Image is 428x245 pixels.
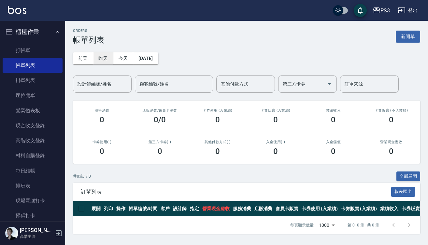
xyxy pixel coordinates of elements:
[378,201,400,216] th: 業績收入
[389,147,393,156] h3: 0
[396,33,420,39] a: 新開單
[73,52,93,64] button: 前天
[312,140,355,144] h2: 入金儲值
[370,4,392,17] button: PS3
[196,140,239,144] h2: 其他付款方式(-)
[3,118,63,133] a: 現金收支登錄
[81,140,123,144] h2: 卡券使用(-)
[380,7,390,15] div: PS3
[158,147,162,156] h3: 0
[3,148,63,163] a: 材料自購登錄
[215,115,220,124] h3: 0
[354,4,367,17] button: save
[81,108,123,113] h3: 服務消費
[231,201,253,216] th: 服務消費
[312,108,355,113] h2: 業績收入
[159,201,171,216] th: 客戶
[115,201,127,216] th: 操作
[100,147,104,156] h3: 0
[254,140,297,144] h2: 入金使用(-)
[348,222,379,228] p: 第 0–0 筆 共 0 筆
[274,201,300,216] th: 會員卡販賣
[93,52,113,64] button: 昨天
[3,103,63,118] a: 營業儀表板
[3,73,63,88] a: 掛單列表
[391,188,415,195] a: 報表匯出
[3,208,63,223] a: 掃碼打卡
[3,133,63,148] a: 高階收支登錄
[196,108,239,113] h2: 卡券使用 (入業績)
[3,178,63,193] a: 排班表
[171,201,188,216] th: 設計師
[396,31,420,43] button: 新開單
[8,6,26,14] img: Logo
[133,52,158,64] button: [DATE]
[253,201,274,216] th: 店販消費
[20,227,53,234] h5: [PERSON_NAME]
[273,147,278,156] h3: 0
[100,115,104,124] h3: 0
[300,201,339,216] th: 卡券使用 (入業績)
[3,58,63,73] a: 帳單列表
[90,201,102,216] th: 展開
[73,173,91,179] p: 共 0 筆, 1 / 0
[5,227,18,240] img: Person
[391,187,415,197] button: 報表匯出
[339,201,379,216] th: 卡券販賣 (入業績)
[389,115,393,124] h3: 0
[254,108,297,113] h2: 卡券販賣 (入業績)
[201,201,231,216] th: 營業現金應收
[81,189,391,195] span: 訂單列表
[139,108,181,113] h2: 店販消費 /會員卡消費
[127,201,159,216] th: 帳單編號/時間
[316,216,337,234] div: 1000
[3,88,63,103] a: 座位開單
[331,115,335,124] h3: 0
[3,43,63,58] a: 打帳單
[396,171,421,182] button: 全部展開
[395,5,420,17] button: 登出
[324,79,335,89] button: Open
[3,163,63,178] a: 每日結帳
[3,23,63,40] button: 櫃檯作業
[73,29,104,33] h2: ORDERS
[188,201,201,216] th: 指定
[331,147,335,156] h3: 0
[215,147,220,156] h3: 0
[20,234,53,239] p: 高階主管
[113,52,134,64] button: 今天
[370,140,412,144] h2: 營業現金應收
[370,108,412,113] h2: 卡券販賣 (不入業績)
[102,201,115,216] th: 列印
[3,193,63,208] a: 現場電腦打卡
[139,140,181,144] h2: 第三方卡券(-)
[290,222,314,228] p: 每頁顯示數量
[154,115,166,124] h3: 0/0
[73,35,104,45] h3: 帳單列表
[273,115,278,124] h3: 0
